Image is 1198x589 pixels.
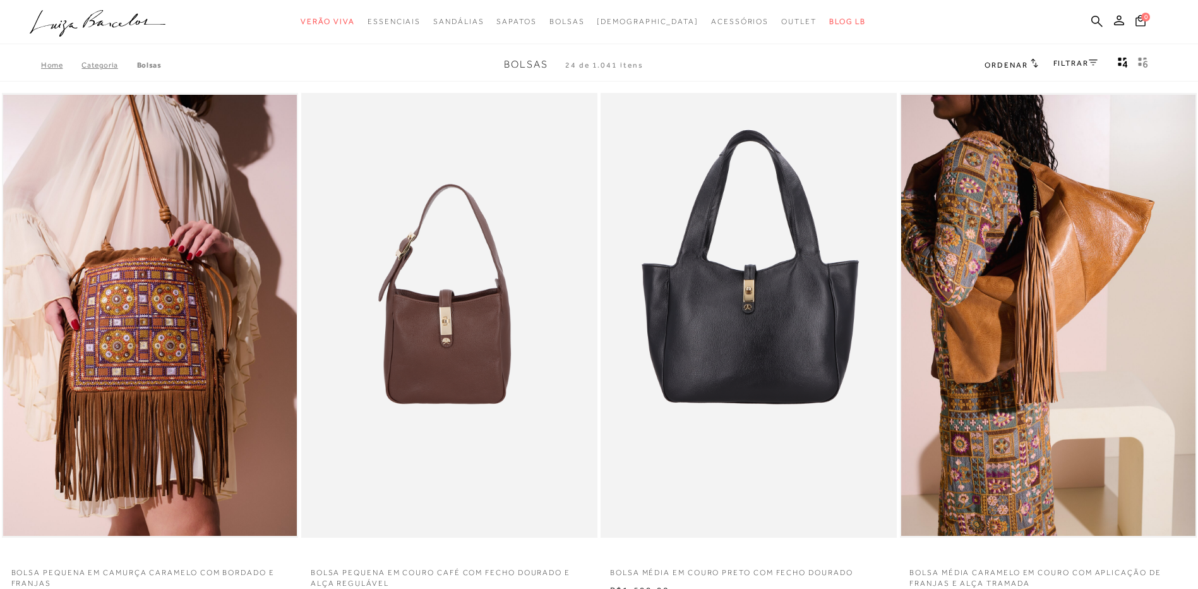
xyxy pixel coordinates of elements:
[829,17,866,26] span: BLOG LB
[302,95,596,536] img: BOLSA PEQUENA EM COURO CAFÉ COM FECHO DOURADO E ALÇA REGULÁVEL
[549,17,585,26] span: Bolsas
[2,560,298,589] a: BOLSA PEQUENA EM CAMURÇA CARAMELO COM BORDADO E FRANJAS
[1132,14,1149,31] button: 0
[901,95,1195,536] img: BOLSA MÉDIA CARAMELO EM COURO COM APLICAÇÃO DE FRANJAS E ALÇA TRAMADA
[985,61,1027,70] span: Ordenar
[301,560,597,589] a: BOLSA PEQUENA EM COURO CAFÉ COM FECHO DOURADO E ALÇA REGULÁVEL
[81,61,136,70] a: Categoria
[549,10,585,33] a: noSubCategoriesText
[829,10,866,33] a: BLOG LB
[601,560,897,578] a: BOLSA MÉDIA EM COURO PRETO COM FECHO DOURADO
[3,95,297,536] img: BOLSA PEQUENA EM CAMURÇA CARAMELO COM BORDADO E FRANJAS
[1053,59,1098,68] a: FILTRAR
[900,560,1196,589] a: BOLSA MÉDIA CARAMELO EM COURO COM APLICAÇÃO DE FRANJAS E ALÇA TRAMADA
[368,17,421,26] span: Essenciais
[301,10,355,33] a: noSubCategoriesText
[602,95,896,536] a: BOLSA MÉDIA EM COURO PRETO COM FECHO DOURADO BOLSA MÉDIA EM COURO PRETO COM FECHO DOURADO
[301,17,355,26] span: Verão Viva
[41,61,81,70] a: Home
[597,10,698,33] a: noSubCategoriesText
[433,10,484,33] a: noSubCategoriesText
[597,17,698,26] span: [DEMOGRAPHIC_DATA]
[711,10,769,33] a: noSubCategoriesText
[496,10,536,33] a: noSubCategoriesText
[3,95,297,536] a: BOLSA PEQUENA EM CAMURÇA CARAMELO COM BORDADO E FRANJAS BOLSA PEQUENA EM CAMURÇA CARAMELO COM BOR...
[901,95,1195,536] a: BOLSA MÉDIA CARAMELO EM COURO COM APLICAÇÃO DE FRANJAS E ALÇA TRAMADA BOLSA MÉDIA CARAMELO EM COU...
[137,61,162,70] a: Bolsas
[1114,56,1132,73] button: Mostrar 4 produtos por linha
[368,10,421,33] a: noSubCategoriesText
[1134,56,1152,73] button: gridText6Desc
[781,10,817,33] a: noSubCategoriesText
[711,17,769,26] span: Acessórios
[602,95,896,536] img: BOLSA MÉDIA EM COURO PRETO COM FECHO DOURADO
[433,17,484,26] span: Sandálias
[504,59,548,70] span: Bolsas
[496,17,536,26] span: Sapatos
[565,61,644,70] span: 24 de 1.041 itens
[1141,13,1150,21] span: 0
[781,17,817,26] span: Outlet
[302,95,596,536] a: BOLSA PEQUENA EM COURO CAFÉ COM FECHO DOURADO E ALÇA REGULÁVEL BOLSA PEQUENA EM COURO CAFÉ COM FE...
